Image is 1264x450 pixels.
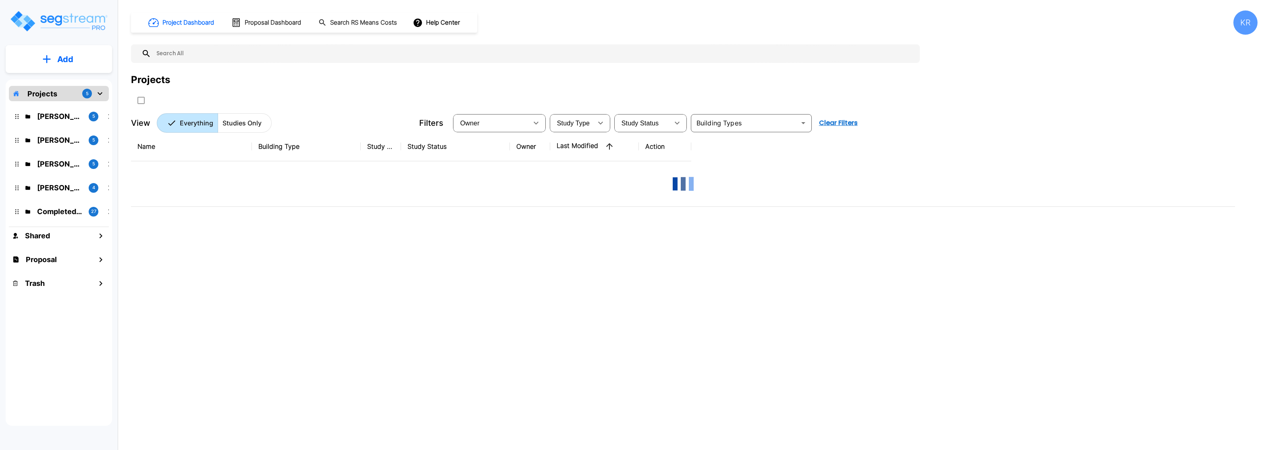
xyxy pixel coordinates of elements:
[1233,10,1258,35] div: KR
[26,254,57,265] h1: Proposal
[37,206,82,217] p: Completed Client Reports 2025
[245,18,301,27] h1: Proposal Dashboard
[218,113,272,133] button: Studies Only
[25,230,50,241] h1: Shared
[157,113,272,133] div: Platform
[252,132,361,161] th: Building Type
[6,48,112,71] button: Add
[37,158,82,169] p: Jon's Folder
[798,117,809,129] button: Open
[550,132,639,161] th: Last Modified
[616,112,669,134] div: Select
[92,113,95,120] p: 5
[37,135,82,146] p: Karina's Folder
[162,18,214,27] h1: Project Dashboard
[92,160,95,167] p: 5
[639,132,691,161] th: Action
[622,120,659,127] span: Study Status
[9,10,108,33] img: Logo
[57,53,73,65] p: Add
[92,184,95,191] p: 4
[557,120,590,127] span: Study Type
[667,168,699,200] img: Loading
[816,115,861,131] button: Clear Filters
[27,88,57,99] p: Projects
[180,118,213,128] p: Everything
[37,182,82,193] p: Kristina's Folder (Finalized Reports)
[330,18,397,27] h1: Search RS Means Costs
[419,117,443,129] p: Filters
[455,112,528,134] div: Select
[92,137,95,144] p: 5
[228,14,306,31] button: Proposal Dashboard
[510,132,550,161] th: Owner
[131,132,252,161] th: Name
[131,117,150,129] p: View
[222,118,262,128] p: Studies Only
[91,208,96,215] p: 27
[133,92,149,108] button: SelectAll
[401,132,510,161] th: Study Status
[37,111,82,122] p: M.E. Folder
[693,117,796,129] input: Building Types
[411,15,463,30] button: Help Center
[86,90,89,97] p: 5
[145,14,218,31] button: Project Dashboard
[25,278,45,289] h1: Trash
[315,15,401,31] button: Search RS Means Costs
[131,73,170,87] div: Projects
[361,132,401,161] th: Study Type
[151,44,916,63] input: Search All
[157,113,218,133] button: Everything
[460,120,480,127] span: Owner
[551,112,592,134] div: Select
